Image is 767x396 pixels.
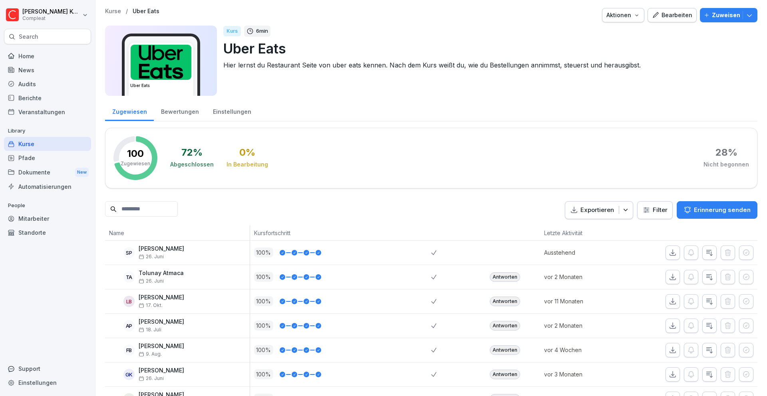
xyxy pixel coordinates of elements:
[254,369,273,379] p: 100 %
[4,49,91,63] a: Home
[4,199,91,212] p: People
[139,270,184,277] p: Tolunay Atmaca
[703,160,749,168] div: Nicht begonnen
[123,271,135,283] div: TA
[19,33,38,41] p: Search
[544,321,631,330] p: vor 2 Monaten
[123,247,135,258] div: SP
[544,370,631,378] p: vor 3 Monaten
[130,83,192,89] h3: Uber Eats
[4,165,91,180] a: DokumenteNew
[254,229,427,237] p: Kursfortschritt
[139,294,184,301] p: [PERSON_NAME]
[490,321,520,331] div: Antworten
[4,165,91,180] div: Dokumente
[123,369,135,380] div: GK
[4,362,91,376] div: Support
[544,229,627,237] p: Letzte Aktivität
[544,346,631,354] p: vor 4 Wochen
[602,8,644,22] button: Aktionen
[715,148,737,157] div: 28 %
[223,60,751,70] p: Hier lernst du Restaurant Seite von uber eats kennen. Nach dem Kurs weißt du, wie du Bestellungen...
[123,345,135,356] div: FB
[677,201,757,219] button: Erinnerung senden
[544,297,631,305] p: vor 11 Monaten
[4,125,91,137] p: Library
[4,226,91,240] a: Standorte
[139,303,163,308] span: 17. Okt.
[580,206,614,215] p: Exportieren
[127,149,144,158] p: 100
[565,201,633,219] button: Exportieren
[606,11,640,20] div: Aktionen
[181,148,203,157] div: 72 %
[4,212,91,226] a: Mitarbeiter
[490,345,520,355] div: Antworten
[139,343,184,350] p: [PERSON_NAME]
[121,160,150,167] p: Zugewiesen
[223,38,751,59] p: Uber Eats
[139,351,162,357] span: 9. Aug.
[223,26,241,36] div: Kurs
[254,296,273,306] p: 100 %
[239,148,255,157] div: 0 %
[642,206,668,214] div: Filter
[139,367,184,374] p: [PERSON_NAME]
[139,254,164,259] span: 26. Juni
[4,77,91,91] a: Audits
[652,11,692,20] div: Bearbeiten
[4,180,91,194] a: Automatisierungen
[139,278,164,284] span: 26. Juni
[105,101,154,121] a: Zugewiesen
[139,319,184,325] p: [PERSON_NAME]
[4,91,91,105] a: Berichte
[123,296,135,307] div: LB
[206,101,258,121] a: Einstellungen
[4,105,91,119] a: Veranstaltungen
[4,63,91,77] a: News
[638,202,672,219] button: Filter
[133,8,159,15] a: Uber Eats
[109,229,246,237] p: Name
[139,376,164,381] span: 26. Juni
[22,16,81,21] p: Compleat
[256,27,268,35] p: 6 min
[694,206,751,214] p: Erinnerung senden
[4,137,91,151] a: Kurse
[126,8,128,15] p: /
[154,101,206,121] a: Bewertungen
[254,247,273,257] p: 100 %
[22,8,81,15] p: [PERSON_NAME] Kohler
[544,273,631,281] p: vor 2 Monaten
[170,160,214,168] div: Abgeschlossen
[490,272,520,282] div: Antworten
[712,11,740,20] p: Zuweisen
[4,376,91,390] a: Einstellungen
[490,370,520,379] div: Antworten
[105,8,121,15] a: Kurse
[700,8,757,22] button: Zuweisen
[75,168,89,177] div: New
[490,297,520,306] div: Antworten
[254,321,273,331] p: 100 %
[648,8,697,22] button: Bearbeiten
[254,272,273,282] p: 100 %
[4,151,91,165] a: Pfade
[254,345,273,355] p: 100 %
[139,327,161,333] span: 18. Juli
